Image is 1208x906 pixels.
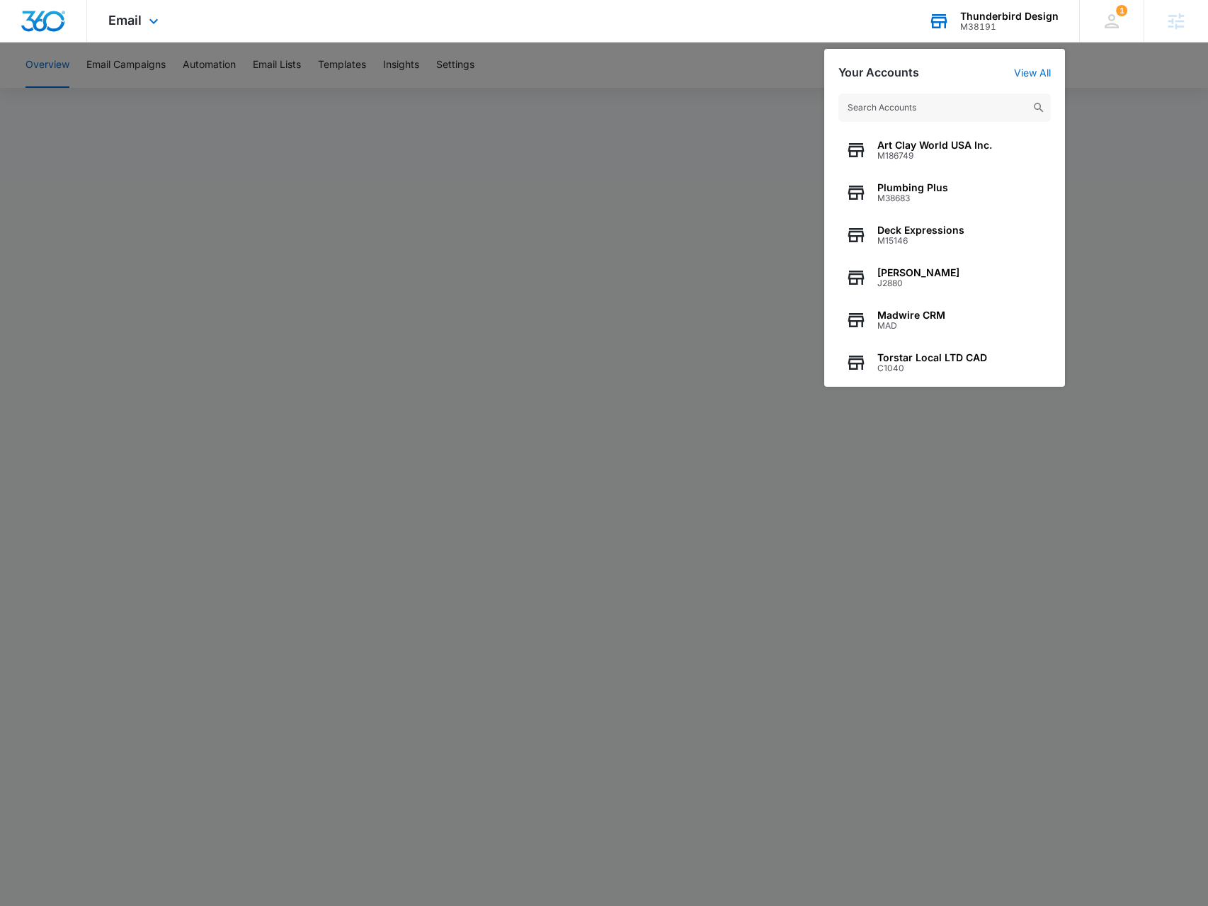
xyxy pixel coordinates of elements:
h2: Your Accounts [838,66,919,79]
span: 1 [1116,5,1127,16]
span: C1040 [877,363,987,373]
span: Plumbing Plus [877,182,948,193]
button: Deck ExpressionsM15146 [838,214,1051,256]
button: Art Clay World USA Inc.M186749 [838,129,1051,171]
div: account name [960,11,1059,22]
span: Madwire CRM [877,310,945,321]
button: Plumbing PlusM38683 [838,171,1051,214]
span: [PERSON_NAME] [877,267,959,278]
span: Deck Expressions [877,225,964,236]
span: Art Clay World USA Inc. [877,140,992,151]
a: View All [1014,67,1051,79]
span: Torstar Local LTD CAD [877,352,987,363]
span: MAD [877,321,945,331]
span: M15146 [877,236,964,246]
div: notifications count [1116,5,1127,16]
input: Search Accounts [838,94,1051,122]
span: M186749 [877,151,992,161]
button: Torstar Local LTD CADC1040 [838,341,1051,384]
button: Madwire CRMMAD [838,299,1051,341]
span: Email [108,13,142,28]
span: M38683 [877,193,948,203]
button: [PERSON_NAME]J2880 [838,256,1051,299]
div: account id [960,22,1059,32]
span: J2880 [877,278,959,288]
